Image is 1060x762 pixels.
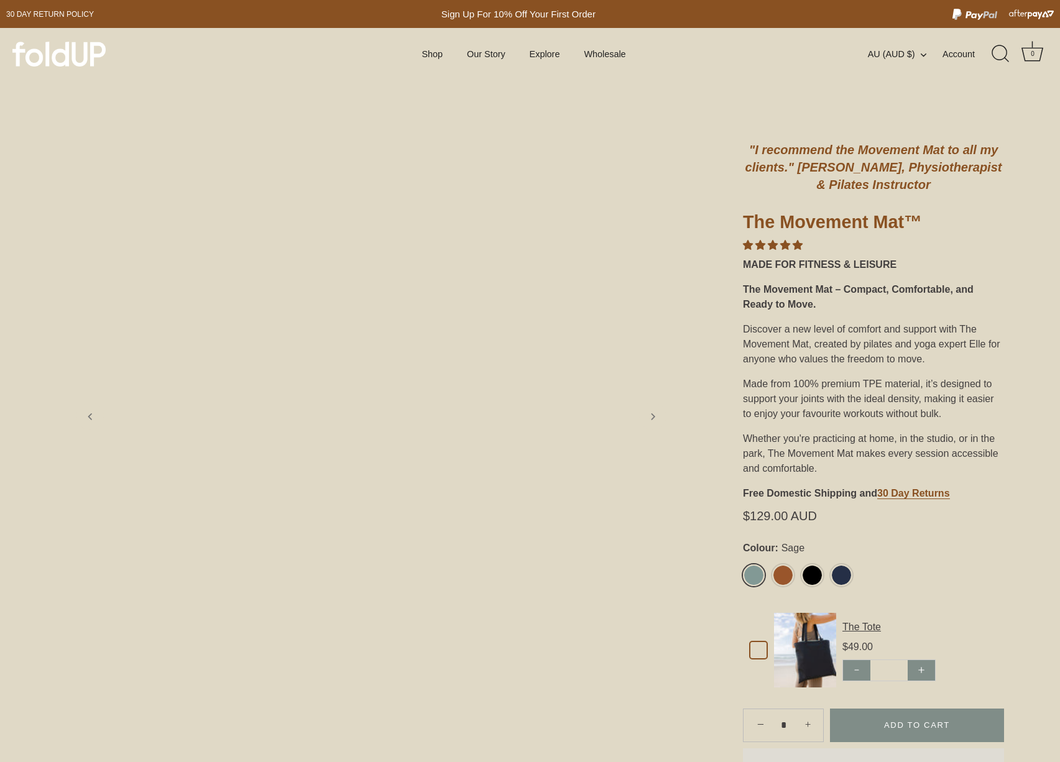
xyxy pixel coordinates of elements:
strong: Free Domestic Shipping and [743,488,877,498]
div: The Movement Mat – Compact, Comfortable, and Ready to Move. [743,277,1004,317]
h1: The Movement Mat™ [743,211,1004,238]
div: Discover a new level of comfort and support with The Movement Mat, created by pilates and yoga ex... [743,317,1004,372]
a: Explore [518,42,570,66]
a: Previous slide [76,403,104,430]
a: Cart [1019,40,1046,68]
a: Wholesale [573,42,637,66]
div: Whether you're practicing at home, in the studio, or in the park, The Movement Mat makes every se... [743,426,1004,481]
a: − [745,710,773,738]
a: 30 day Return policy [6,7,94,22]
img: Default Title [774,613,836,687]
button: AU (AUD $) [868,48,940,60]
strong: MADE FOR FITNESS & LEISURE [743,259,896,270]
div: 0 [1026,48,1039,60]
button: Add to Cart [830,709,1004,742]
label: Colour: [743,542,1004,554]
a: Sage [743,564,765,586]
em: "I recommend the Movement Mat to all my clients." [PERSON_NAME], Physiotherapist & Pilates Instru... [745,143,1002,191]
input: Quantity [773,708,793,743]
a: Rust [772,564,794,586]
span: Sage [778,542,804,554]
div: Primary navigation [391,42,657,66]
div: Made from 100% premium TPE material, it’s designed to support your joints with the ideal density,... [743,372,1004,426]
a: Our Story [456,42,516,66]
a: + [796,711,823,738]
span: 4.86 stars [743,240,803,250]
span: $49.00 [842,641,873,652]
a: Shop [411,42,453,66]
a: Account [942,47,997,62]
a: Midnight [831,564,852,586]
a: Search [987,40,1015,68]
span: $129.00 AUD [743,511,817,521]
a: 30 Day Returns [877,488,950,499]
div: The Tote [842,620,998,635]
a: Black [801,564,823,586]
a: Next slide [639,403,666,430]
